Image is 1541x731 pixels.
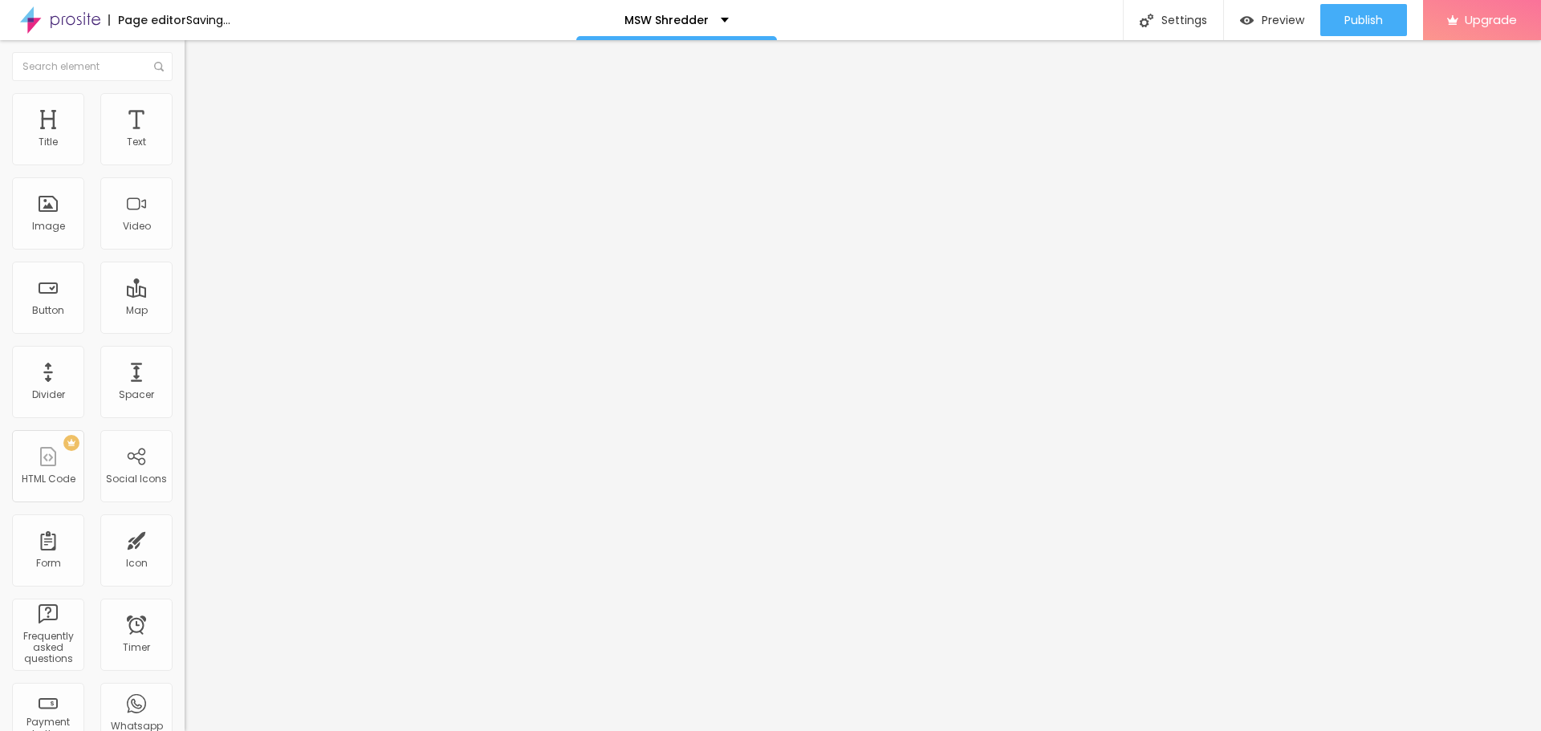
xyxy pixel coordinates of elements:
button: Publish [1320,4,1407,36]
div: Social Icons [106,473,167,485]
div: Frequently asked questions [16,631,79,665]
div: Image [32,221,65,232]
div: Icon [126,558,148,569]
div: Title [39,136,58,148]
button: Preview [1224,4,1320,36]
iframe: Editor [185,40,1541,731]
div: Spacer [119,389,154,400]
div: Saving... [186,14,230,26]
div: Timer [123,642,150,653]
div: Page editor [108,14,186,26]
input: Search element [12,52,173,81]
div: HTML Code [22,473,75,485]
span: Publish [1344,14,1383,26]
div: Text [127,136,146,148]
div: Button [32,305,64,316]
div: Map [126,305,148,316]
img: Icone [154,62,164,71]
img: Icone [1140,14,1153,27]
div: Form [36,558,61,569]
span: Preview [1262,14,1304,26]
div: Divider [32,389,65,400]
p: MSW Shredder [624,14,709,26]
span: Upgrade [1465,13,1517,26]
img: view-1.svg [1240,14,1254,27]
div: Video [123,221,151,232]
